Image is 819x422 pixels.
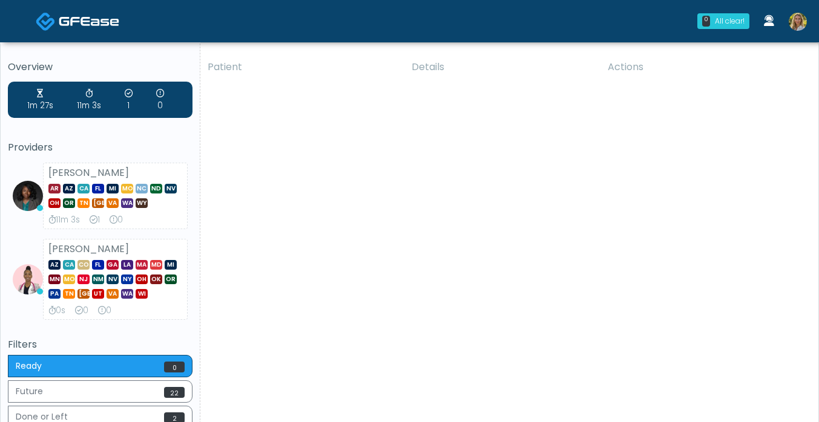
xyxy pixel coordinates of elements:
span: NJ [77,274,90,284]
img: Docovia [59,15,119,27]
button: Ready0 [8,355,192,377]
span: OR [165,274,177,284]
div: 11m 3s [48,214,80,226]
h5: Filters [8,339,192,350]
span: MI [165,260,177,270]
span: TN [77,198,90,208]
span: 22 [164,387,185,398]
span: MO [121,184,133,193]
span: NC [136,184,148,193]
h5: Providers [8,142,192,153]
div: 0 [110,214,123,226]
span: UT [92,289,104,299]
span: WY [136,198,148,208]
div: 0 [156,88,164,112]
strong: [PERSON_NAME] [48,166,129,180]
img: Docovia [36,11,56,31]
a: 0 All clear! [690,8,757,34]
span: AR [48,184,61,193]
img: Kacey Cornell [789,13,807,31]
th: Patient [200,53,404,82]
div: 0 [75,305,88,317]
span: MN [48,274,61,284]
span: MO [63,274,75,284]
span: WI [136,289,148,299]
span: [GEOGRAPHIC_DATA] [77,289,90,299]
span: LA [121,260,133,270]
span: PA [48,289,61,299]
span: VA [107,289,119,299]
span: ND [150,184,162,193]
span: NV [107,274,119,284]
span: 0 [164,362,185,372]
span: OR [63,198,75,208]
span: MA [136,260,148,270]
div: 1 [125,88,133,112]
span: CA [63,260,75,270]
span: NV [165,184,177,193]
span: MD [150,260,162,270]
img: Rukayat Bojuwon [13,181,43,211]
span: MI [107,184,119,193]
span: OH [136,274,148,284]
span: AZ [63,184,75,193]
div: 11m 3s [77,88,101,112]
div: All clear! [715,16,745,27]
h5: Overview [8,62,192,73]
button: Future22 [8,380,192,403]
th: Actions [600,53,809,82]
a: Docovia [36,1,119,41]
span: NY [121,274,133,284]
span: CA [77,184,90,193]
span: GA [107,260,119,270]
div: 0s [48,305,65,317]
div: 0 [98,305,111,317]
span: FL [92,184,104,193]
span: WA [121,289,133,299]
span: VA [107,198,119,208]
img: Janaira Villalobos [13,264,43,294]
span: FL [92,260,104,270]
span: WA [121,198,133,208]
strong: [PERSON_NAME] [48,242,129,256]
div: 1m 27s [27,88,53,112]
span: TN [63,289,75,299]
span: [GEOGRAPHIC_DATA] [92,198,104,208]
span: OH [48,198,61,208]
span: NM [92,274,104,284]
th: Details [404,53,600,82]
div: 1 [90,214,100,226]
span: OK [150,274,162,284]
span: AZ [48,260,61,270]
span: CO [77,260,90,270]
div: 0 [702,16,710,27]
